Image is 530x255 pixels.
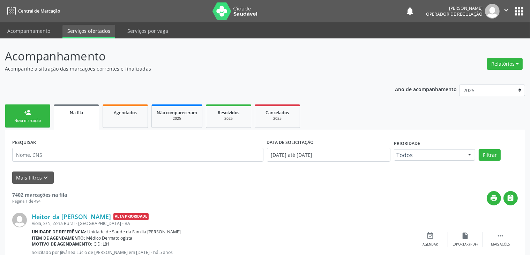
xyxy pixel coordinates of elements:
[427,232,434,240] i: event_available
[5,48,369,65] p: Acompanhamento
[87,235,133,241] span: Médico Dermatologista
[32,235,85,241] b: Item de agendamento:
[485,4,500,19] img: img
[491,242,510,247] div: Mais ações
[394,138,420,149] label: Prioridade
[497,232,504,240] i: 
[94,241,110,247] span: CID: L81
[32,241,92,247] b: Motivo de agendamento:
[500,4,513,19] button: 
[62,25,115,38] a: Serviços ofertados
[490,194,498,202] i: print
[18,8,60,14] span: Central de Marcação
[157,110,197,116] span: Não compareceram
[507,194,515,202] i: 
[5,5,60,17] a: Central de Marcação
[513,5,525,17] button: apps
[88,229,181,235] span: Unidade de Saude da Familia [PERSON_NAME]
[487,58,523,70] button: Relatórios
[12,148,263,162] input: Nome, CNS
[10,118,45,123] div: Nova marcação
[487,191,501,205] button: print
[453,242,478,247] div: Exportar (PDF)
[502,6,510,14] i: 
[157,116,197,121] div: 2025
[32,213,111,220] a: Heitor da [PERSON_NAME]
[503,191,518,205] button: 
[122,25,173,37] a: Serviços por vaga
[266,110,289,116] span: Cancelados
[423,242,438,247] div: Agendar
[32,220,413,226] div: Viola, S/N, Zona Rural - [GEOGRAPHIC_DATA] - BA
[12,191,67,198] strong: 7402 marcações na fila
[32,229,86,235] b: Unidade de referência:
[114,110,137,116] span: Agendados
[267,148,391,162] input: Selecione um intervalo
[2,25,55,37] a: Acompanhamento
[218,110,239,116] span: Resolvidos
[12,198,67,204] div: Página 1 de 494
[426,11,483,17] span: Operador de regulação
[5,65,369,72] p: Acompanhe a situação das marcações correntes e finalizadas
[12,137,36,148] label: PESQUISAR
[267,137,314,148] label: DATA DE SOLICITAÇÃO
[426,5,483,11] div: [PERSON_NAME]
[462,232,469,240] i: insert_drive_file
[479,149,501,161] button: Filtrar
[42,174,50,182] i: keyboard_arrow_down
[12,172,54,184] button: Mais filtroskeyboard_arrow_down
[260,116,295,121] div: 2025
[211,116,246,121] div: 2025
[395,85,457,93] p: Ano de acompanhamento
[24,109,31,116] div: person_add
[396,152,461,159] span: Todos
[405,6,415,16] button: notifications
[70,110,83,116] span: Na fila
[113,213,149,220] span: Alta Prioridade
[12,213,27,227] img: img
